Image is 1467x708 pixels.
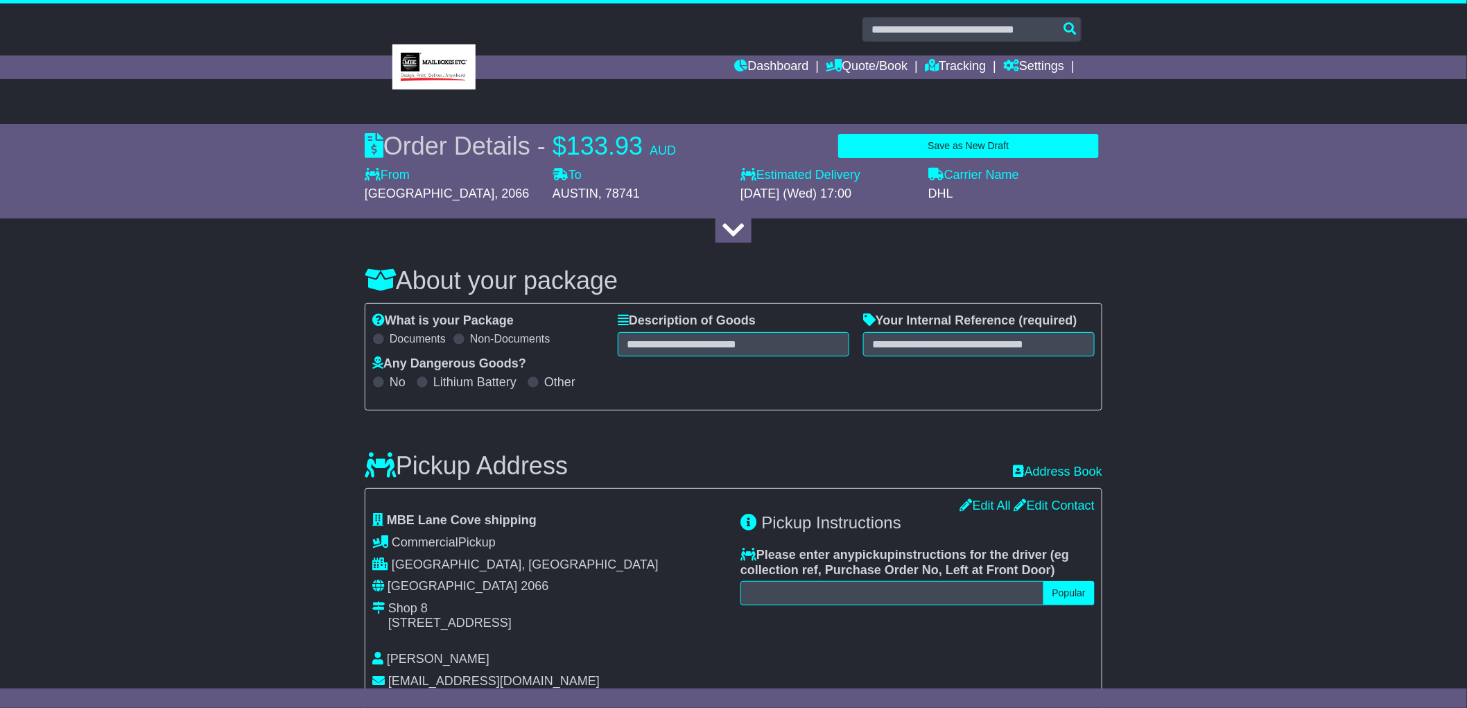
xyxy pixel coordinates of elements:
[735,55,809,79] a: Dashboard
[598,187,640,200] span: , 78741
[1014,499,1095,512] a: Edit Contact
[365,267,1102,295] h3: About your package
[762,513,901,532] span: Pickup Instructions
[470,332,550,345] label: Non-Documents
[387,652,489,666] span: [PERSON_NAME]
[390,332,446,345] label: Documents
[960,499,1011,512] a: Edit All
[521,579,548,593] span: 2066
[863,313,1077,329] label: Your Internal Reference (required)
[740,548,1095,578] label: Please enter any instructions for the driver ( )
[928,187,1102,202] div: DHL
[544,375,575,390] label: Other
[372,535,727,551] div: Pickup
[855,548,895,562] span: pickup
[650,144,676,157] span: AUD
[553,187,598,200] span: AUSTIN
[928,168,1019,183] label: Carrier Name
[740,548,1069,577] span: eg collection ref, Purchase Order No, Left at Front Door
[365,168,410,183] label: From
[838,134,1099,158] button: Save as New Draft
[740,187,914,202] div: [DATE] (Wed) 17:00
[566,132,643,160] span: 133.93
[1003,55,1064,79] a: Settings
[826,55,908,79] a: Quote/Book
[365,131,676,161] div: Order Details -
[553,168,582,183] label: To
[365,187,494,200] span: [GEOGRAPHIC_DATA]
[388,674,600,688] span: [EMAIL_ADDRESS][DOMAIN_NAME]
[372,356,526,372] label: Any Dangerous Goods?
[392,44,476,89] img: MBE Lane Cove
[388,616,512,631] div: [STREET_ADDRESS]
[618,313,756,329] label: Description of Goods
[392,535,458,549] span: Commercial
[388,579,517,593] span: [GEOGRAPHIC_DATA]
[740,168,914,183] label: Estimated Delivery
[390,375,406,390] label: No
[433,375,517,390] label: Lithium Battery
[372,313,514,329] label: What is your Package
[925,55,986,79] a: Tracking
[1043,581,1095,605] button: Popular
[387,513,537,527] span: MBE Lane Cove shipping
[494,187,529,200] span: , 2066
[1014,465,1102,480] a: Address Book
[388,601,512,616] div: Shop 8
[392,558,659,571] span: [GEOGRAPHIC_DATA], [GEOGRAPHIC_DATA]
[553,132,566,160] span: $
[365,452,568,480] h3: Pickup Address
